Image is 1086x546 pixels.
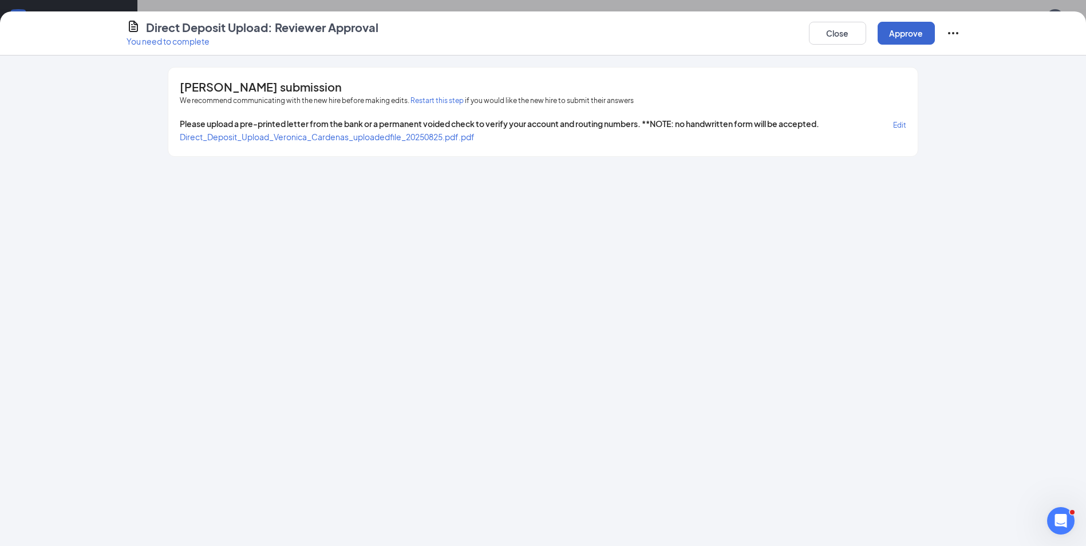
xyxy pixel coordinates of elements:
a: Direct_Deposit_Upload_Veronica_Cardenas_uploadedfile_20250825.pdf.pdf [180,132,475,142]
svg: CustomFormIcon [127,19,140,33]
button: Restart this step [410,95,464,106]
span: [PERSON_NAME] submission [180,81,342,93]
iframe: Intercom live chat [1047,507,1075,535]
span: We recommend communicating with the new hire before making edits. if you would like the new hire ... [180,95,634,106]
span: Please upload a pre-printed letter from the bank or a permanent voided check to verify your accou... [180,118,819,131]
p: You need to complete [127,35,378,47]
button: Edit [893,118,906,131]
span: Edit [893,121,906,129]
h4: Direct Deposit Upload: Reviewer Approval [146,19,378,35]
button: Close [809,22,866,45]
svg: Ellipses [946,26,960,40]
button: Approve [878,22,935,45]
